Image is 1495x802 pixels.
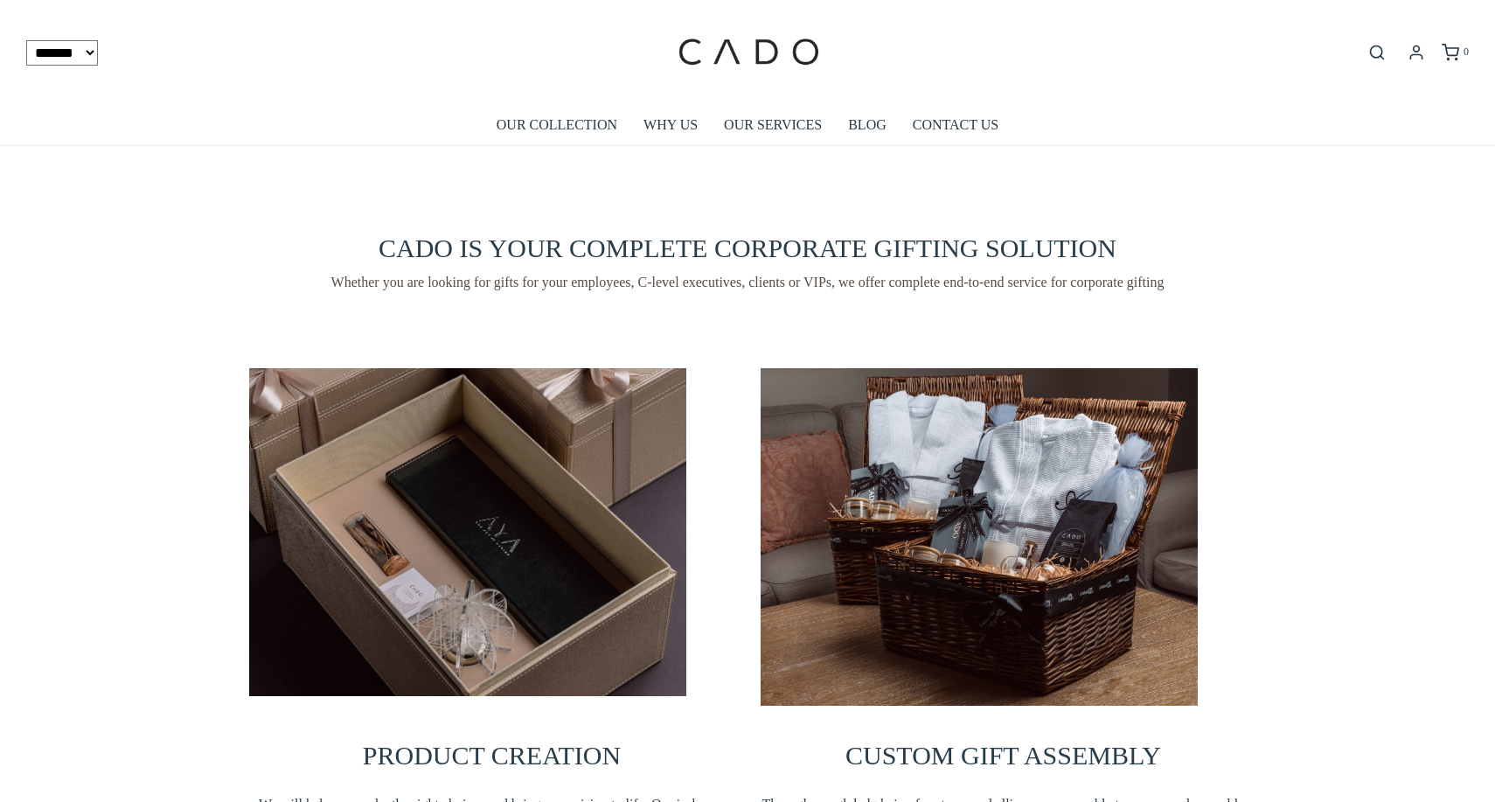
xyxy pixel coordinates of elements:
[643,105,698,145] a: WHY US
[363,741,621,770] span: PRODUCT CREATION
[1361,43,1393,62] button: Open search bar
[1464,45,1469,58] span: 0
[913,105,998,145] a: CONTACT US
[379,234,1116,262] span: CADO IS YOUR COMPLETE CORPORATE GIFTING SOLUTION
[848,105,887,145] a: BLOG
[249,272,1246,293] span: Whether you are looking for gifts for your employees, C-level executives, clients or VIPs, we off...
[761,368,1198,706] img: cadogiftinglinkedin--_fja4920v111657355121460-1657819515119.jpg
[845,741,1161,770] span: CUSTOM GIFT ASSEMBLY
[1440,44,1469,61] a: 0
[673,13,822,92] img: cadogifting
[724,105,822,145] a: OUR SERVICES
[249,368,686,696] img: vancleef_fja5190v111657354892119-1-1657819375419.jpg
[497,105,617,145] a: OUR COLLECTION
